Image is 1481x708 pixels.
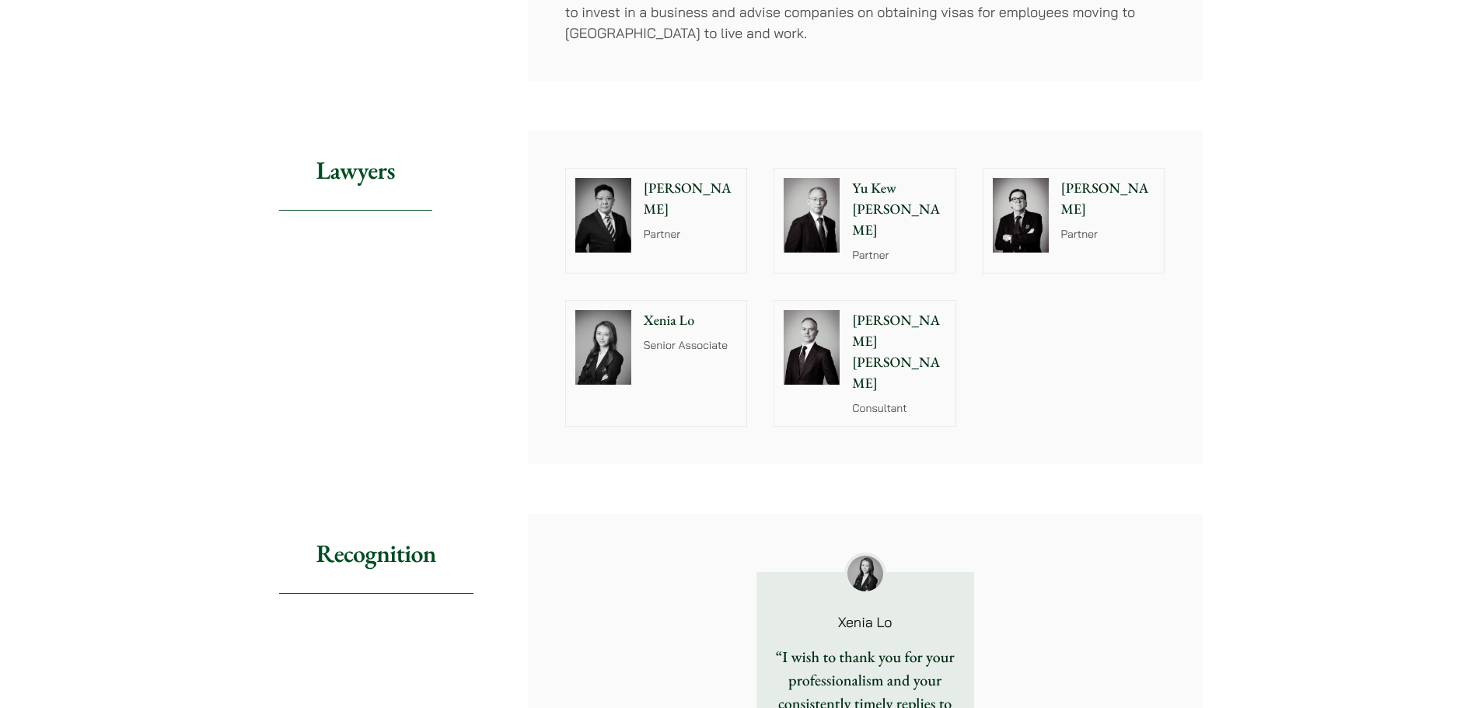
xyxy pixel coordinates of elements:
[852,310,946,394] p: [PERSON_NAME] [PERSON_NAME]
[644,178,738,220] p: [PERSON_NAME]
[565,168,748,274] a: [PERSON_NAME] Partner
[983,168,1165,274] a: [PERSON_NAME] Partner
[852,247,946,263] p: Partner
[852,400,946,417] p: Consultant
[1061,226,1155,242] p: Partner
[852,178,946,241] p: Yu Kew [PERSON_NAME]
[644,337,738,354] p: Senior Associate
[279,514,473,594] h2: Recognition
[644,226,738,242] p: Partner
[565,300,748,427] a: Xenia Lo Senior Associate
[774,168,956,274] a: Yu Kew [PERSON_NAME] Partner
[1061,178,1155,220] p: [PERSON_NAME]
[279,131,432,211] h2: Lawyers
[774,300,956,427] a: [PERSON_NAME] [PERSON_NAME] Consultant
[781,616,949,630] p: Xenia Lo
[644,310,738,331] p: Xenia Lo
